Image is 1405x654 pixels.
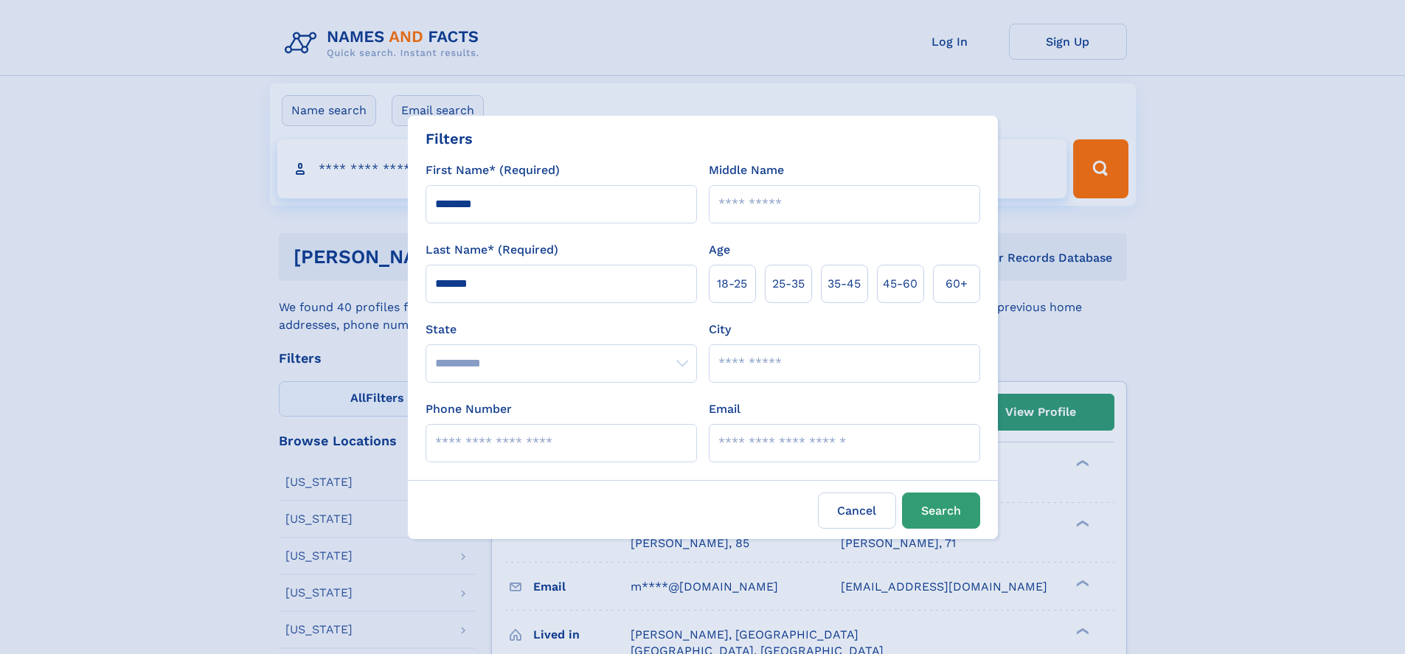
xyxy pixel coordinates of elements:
label: State [426,321,697,338]
label: Cancel [818,493,896,529]
div: Filters [426,128,473,150]
span: 25‑35 [772,275,805,293]
label: Email [709,400,740,418]
label: City [709,321,731,338]
label: Last Name* (Required) [426,241,558,259]
label: Middle Name [709,161,784,179]
span: 60+ [946,275,968,293]
label: Phone Number [426,400,512,418]
span: 35‑45 [828,275,861,293]
label: Age [709,241,730,259]
span: 45‑60 [883,275,917,293]
label: First Name* (Required) [426,161,560,179]
button: Search [902,493,980,529]
span: 18‑25 [717,275,747,293]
